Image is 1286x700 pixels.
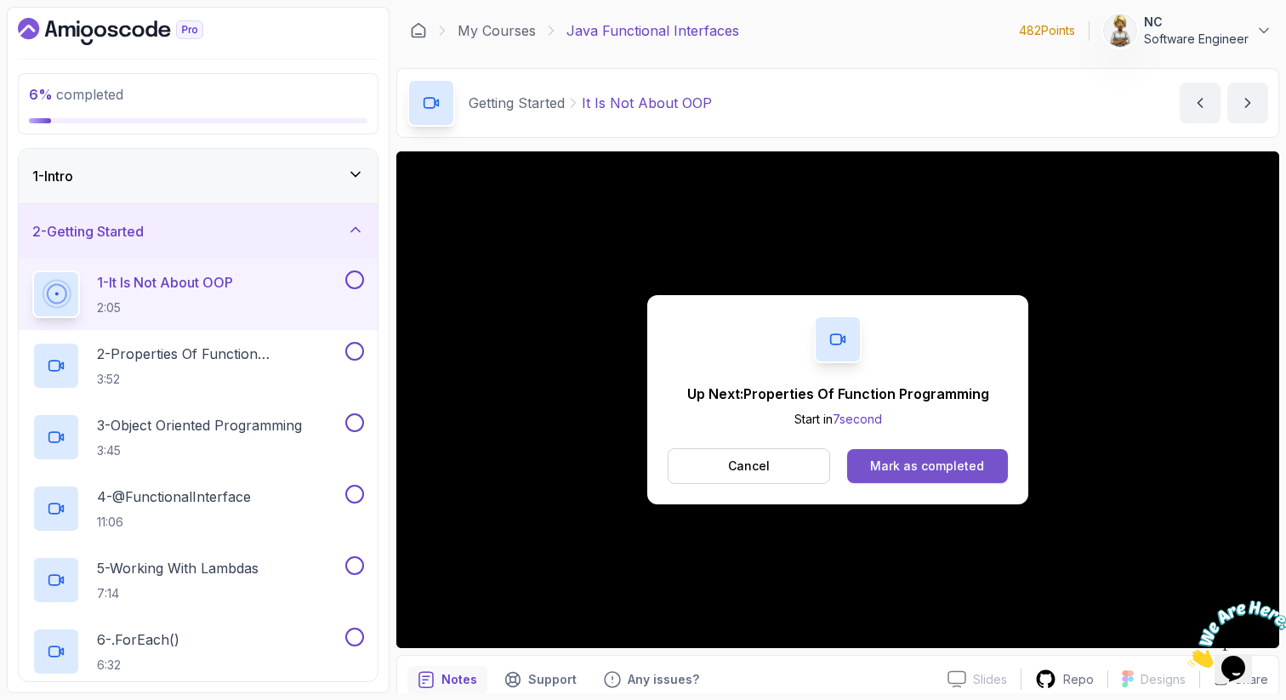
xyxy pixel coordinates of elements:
[1180,83,1221,123] button: previous content
[97,299,233,316] p: 2:05
[97,657,179,674] p: 6:32
[847,449,1008,483] button: Mark as completed
[582,93,712,113] p: It Is Not About OOP
[687,384,989,404] p: Up Next: Properties Of Function Programming
[528,671,577,688] p: Support
[7,7,14,21] span: 1
[97,514,251,531] p: 11:06
[1141,671,1186,688] p: Designs
[97,442,302,459] p: 3:45
[1019,22,1075,39] p: 482 Points
[7,7,112,74] img: Chat attention grabber
[97,371,342,388] p: 3:52
[407,666,487,693] button: notes button
[668,448,830,484] button: Cancel
[410,22,427,39] a: Dashboard
[1144,31,1249,48] p: Software Engineer
[1103,14,1272,48] button: user profile imageNCSoftware Engineer
[458,20,536,41] a: My Courses
[32,221,144,242] h3: 2 - Getting Started
[19,149,378,203] button: 1-Intro
[32,166,73,186] h3: 1 - Intro
[97,558,259,578] p: 5 - Working With Lambdas
[973,671,1007,688] p: Slides
[566,20,739,41] p: Java Functional Interfaces
[441,671,477,688] p: Notes
[1104,14,1136,47] img: user profile image
[687,411,989,428] p: Start in
[870,458,984,475] div: Mark as completed
[18,18,242,45] a: Dashboard
[32,270,364,318] button: 1-It Is Not About OOP2:05
[594,666,709,693] button: Feedback button
[1199,671,1268,688] button: Share
[396,151,1279,648] iframe: 1 - It is not about OOP
[29,86,123,103] span: completed
[1021,669,1107,690] a: Repo
[97,487,251,507] p: 4 - @FunctionalInterface
[32,628,364,675] button: 6-.forEach()6:32
[628,671,699,688] p: Any issues?
[32,485,364,532] button: 4-@FunctionalInterface11:06
[728,458,770,475] p: Cancel
[32,556,364,604] button: 5-Working With Lambdas7:14
[1063,671,1094,688] p: Repo
[1227,83,1268,123] button: next content
[19,204,378,259] button: 2-Getting Started
[97,415,302,435] p: 3 - Object Oriented Programming
[833,412,882,426] span: 7 second
[1144,14,1249,31] p: NC
[494,666,587,693] button: Support button
[32,342,364,390] button: 2-Properties Of Function Programming3:52
[97,344,342,364] p: 2 - Properties Of Function Programming
[97,629,179,650] p: 6 - .forEach()
[97,272,233,293] p: 1 - It Is Not About OOP
[97,585,259,602] p: 7:14
[469,93,565,113] p: Getting Started
[1181,594,1286,674] iframe: chat widget
[32,413,364,461] button: 3-Object Oriented Programming3:45
[29,86,53,103] span: 6 %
